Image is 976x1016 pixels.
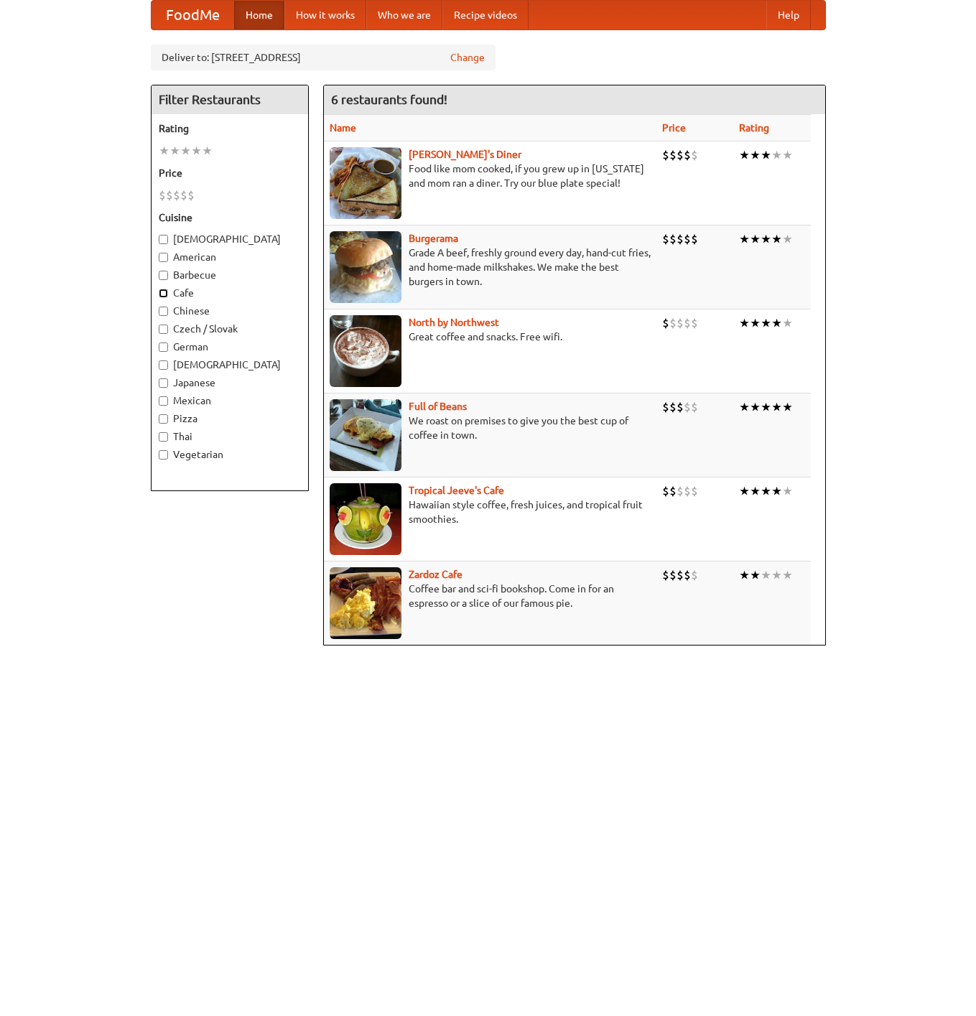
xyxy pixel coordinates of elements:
[202,143,213,159] li: ★
[330,315,401,387] img: north.jpg
[409,569,463,580] b: Zardoz Cafe
[662,315,669,331] li: $
[409,485,504,496] a: Tropical Jeeve's Cafe
[677,567,684,583] li: $
[782,147,793,163] li: ★
[771,315,782,331] li: ★
[159,322,301,336] label: Czech / Slovak
[739,231,750,247] li: ★
[409,401,467,412] a: Full of Beans
[669,147,677,163] li: $
[691,231,698,247] li: $
[159,376,301,390] label: Japanese
[684,483,691,499] li: $
[684,399,691,415] li: $
[771,231,782,247] li: ★
[691,147,698,163] li: $
[750,567,761,583] li: ★
[750,147,761,163] li: ★
[159,393,301,408] label: Mexican
[750,483,761,499] li: ★
[169,143,180,159] li: ★
[159,143,169,159] li: ★
[409,317,499,328] a: North by Northwest
[761,315,771,331] li: ★
[330,483,401,555] img: jeeves.jpg
[173,187,180,203] li: $
[662,122,686,134] a: Price
[739,567,750,583] li: ★
[782,315,793,331] li: ★
[669,483,677,499] li: $
[669,567,677,583] li: $
[151,45,496,70] div: Deliver to: [STREET_ADDRESS]
[691,399,698,415] li: $
[761,567,771,583] li: ★
[677,147,684,163] li: $
[669,315,677,331] li: $
[677,315,684,331] li: $
[662,147,669,163] li: $
[331,93,447,106] ng-pluralize: 6 restaurants found!
[330,231,401,303] img: burgerama.jpg
[159,307,168,316] input: Chinese
[739,315,750,331] li: ★
[739,122,769,134] a: Rating
[330,162,651,190] p: Food like mom cooked, if you grew up in [US_STATE] and mom ran a diner. Try our blue plate special!
[159,253,168,262] input: American
[330,582,651,610] p: Coffee bar and sci-fi bookshop. Come in for an espresso or a slice of our famous pie.
[409,233,458,244] a: Burgerama
[159,450,168,460] input: Vegetarian
[159,235,168,244] input: [DEMOGRAPHIC_DATA]
[782,231,793,247] li: ★
[442,1,529,29] a: Recipe videos
[159,340,301,354] label: German
[366,1,442,29] a: Who we are
[159,187,166,203] li: $
[669,399,677,415] li: $
[191,143,202,159] li: ★
[684,567,691,583] li: $
[677,231,684,247] li: $
[159,210,301,225] h5: Cuisine
[284,1,366,29] a: How it works
[159,378,168,388] input: Japanese
[152,1,234,29] a: FoodMe
[152,85,308,114] h4: Filter Restaurants
[159,429,301,444] label: Thai
[669,231,677,247] li: $
[166,187,173,203] li: $
[761,231,771,247] li: ★
[761,399,771,415] li: ★
[739,147,750,163] li: ★
[782,567,793,583] li: ★
[159,358,301,372] label: [DEMOGRAPHIC_DATA]
[409,149,521,160] b: [PERSON_NAME]'s Diner
[691,315,698,331] li: $
[159,250,301,264] label: American
[684,315,691,331] li: $
[761,147,771,163] li: ★
[691,483,698,499] li: $
[662,567,669,583] li: $
[330,122,356,134] a: Name
[159,271,168,280] input: Barbecue
[187,187,195,203] li: $
[782,483,793,499] li: ★
[330,330,651,344] p: Great coffee and snacks. Free wifi.
[677,399,684,415] li: $
[766,1,811,29] a: Help
[330,246,651,289] p: Grade A beef, freshly ground every day, hand-cut fries, and home-made milkshakes. We make the bes...
[750,399,761,415] li: ★
[330,147,401,219] img: sallys.jpg
[159,342,168,352] input: German
[662,231,669,247] li: $
[761,483,771,499] li: ★
[771,399,782,415] li: ★
[159,121,301,136] h5: Rating
[180,187,187,203] li: $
